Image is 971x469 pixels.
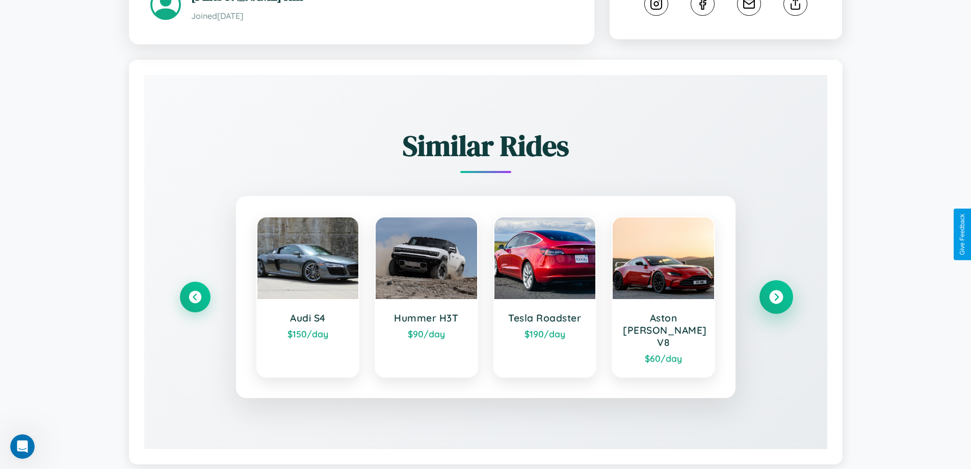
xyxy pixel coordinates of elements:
a: Audi S4$150/day [256,216,360,378]
h3: Aston [PERSON_NAME] V8 [623,312,704,349]
a: Aston [PERSON_NAME] V8$60/day [612,216,715,378]
div: Give Feedback [959,214,966,255]
h3: Hummer H3T [386,312,467,324]
div: $ 60 /day [623,353,704,364]
iframe: Intercom live chat [10,434,35,459]
a: Hummer H3T$90/day [375,216,478,378]
div: $ 150 /day [268,328,349,339]
h3: Audi S4 [268,312,349,324]
p: Joined [DATE] [191,9,573,23]
h3: Tesla Roadster [505,312,586,324]
a: Tesla Roadster$190/day [493,216,597,378]
div: $ 190 /day [505,328,586,339]
h2: Similar Rides [180,126,792,165]
div: $ 90 /day [386,328,467,339]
